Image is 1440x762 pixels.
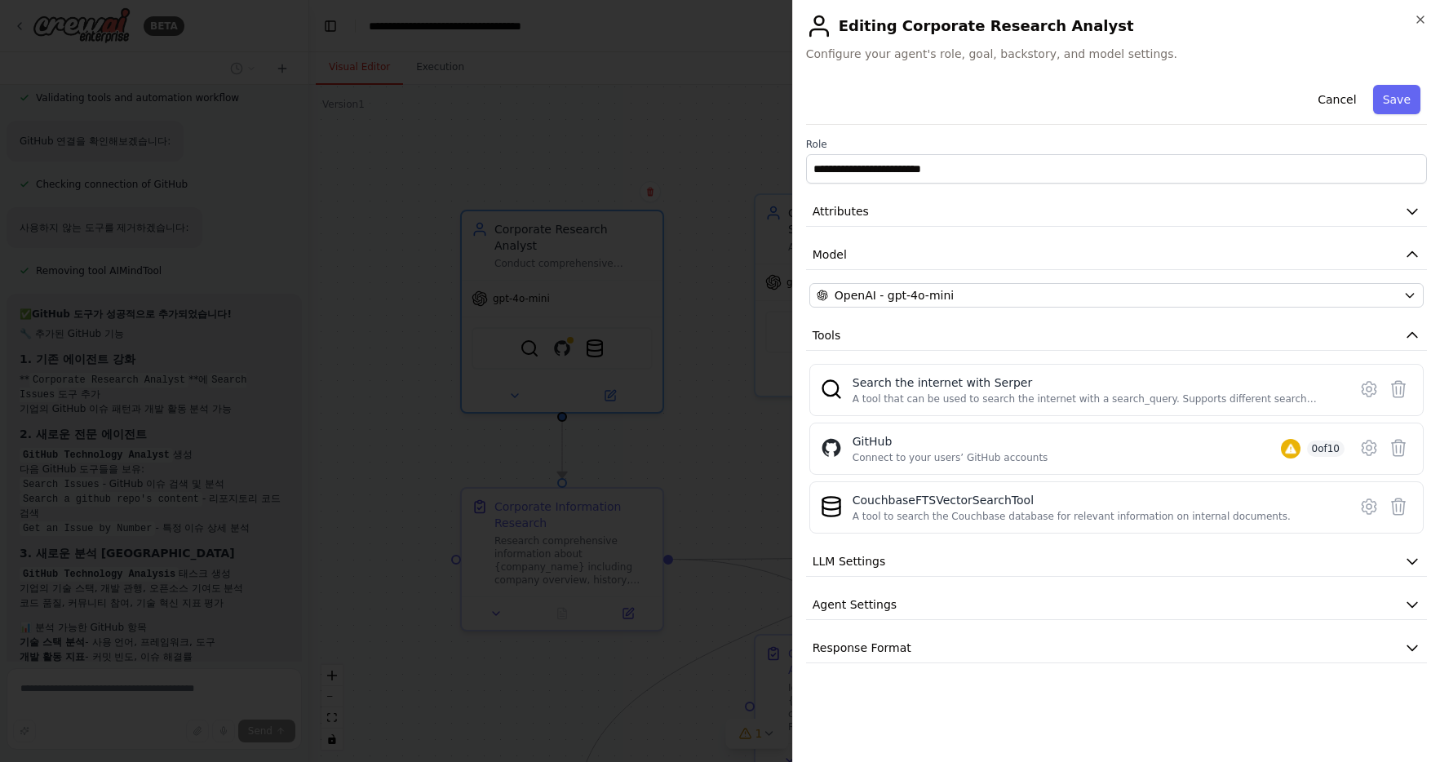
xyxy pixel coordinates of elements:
span: Attributes [813,203,869,219]
button: Agent Settings [806,590,1427,620]
div: CouchbaseFTSVectorSearchTool [853,492,1291,508]
button: LLM Settings [806,547,1427,577]
span: Agent Settings [813,596,897,613]
img: SerperDevTool [820,378,843,401]
div: Search the internet with Serper [853,374,1338,391]
button: Configure tool [1354,492,1384,521]
button: Configure tool [1354,374,1384,404]
img: GitHub [820,436,843,459]
button: Save [1373,85,1420,114]
div: A tool that can be used to search the internet with a search_query. Supports different search typ... [853,392,1338,405]
label: Role [806,138,1427,151]
button: Response Format [806,633,1427,663]
span: Tools [813,327,841,343]
button: Cancel [1308,85,1366,114]
button: Delete tool [1384,433,1413,463]
div: GitHub [853,433,1048,450]
button: Attributes [806,197,1427,227]
span: Model [813,246,847,263]
span: Configure your agent's role, goal, backstory, and model settings. [806,46,1427,62]
button: Model [806,240,1427,270]
span: Response Format [813,640,911,656]
h2: Editing Corporate Research Analyst [806,13,1427,39]
button: Configure tool [1354,433,1384,463]
button: Delete tool [1384,492,1413,521]
span: OpenAI - gpt-4o-mini [835,287,954,303]
span: LLM Settings [813,553,886,569]
button: Tools [806,321,1427,351]
button: Delete tool [1384,374,1413,404]
img: CouchbaseFTSVectorSearchTool [820,495,843,518]
span: 0 of 10 [1307,441,1345,457]
div: A tool to search the Couchbase database for relevant information on internal documents. [853,510,1291,523]
div: Connect to your users’ GitHub accounts [853,451,1048,464]
button: OpenAI - gpt-4o-mini [809,283,1424,308]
